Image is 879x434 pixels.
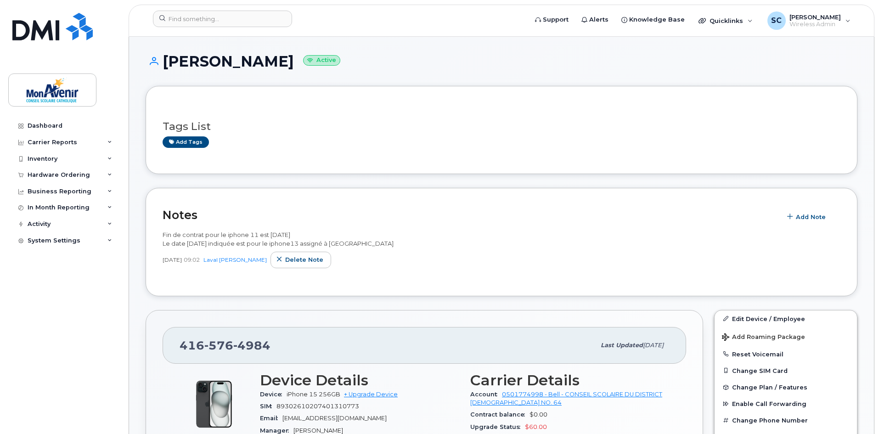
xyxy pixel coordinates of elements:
span: iPhone 15 256GB [287,391,340,398]
span: Device [260,391,287,398]
span: Delete note [285,255,323,264]
span: Manager [260,427,293,434]
a: 0501774998 - Bell - CONSEIL SCOLAIRE DU DISTRICT [DEMOGRAPHIC_DATA] NO. 64 [470,391,662,406]
h3: Tags List [163,121,840,132]
h2: Notes [163,208,777,222]
img: iPhone_15_Black.png [186,377,242,432]
button: Delete note [270,252,331,268]
button: Change SIM Card [715,362,857,379]
button: Enable Call Forwarding [715,395,857,412]
button: Reset Voicemail [715,346,857,362]
button: Add Note [781,209,834,225]
span: Upgrade Status [470,423,525,430]
span: [DATE] [163,256,182,264]
span: [PERSON_NAME] [293,427,343,434]
span: $60.00 [525,423,547,430]
h3: Device Details [260,372,459,389]
button: Change Phone Number [715,412,857,428]
h3: Carrier Details [470,372,670,389]
span: Last updated [601,342,643,349]
span: Add Roaming Package [722,333,805,342]
span: Enable Call Forwarding [732,400,806,407]
span: 576 [204,338,233,352]
span: $0.00 [530,411,547,418]
small: Active [303,55,340,66]
button: Change Plan / Features [715,379,857,395]
a: Laval [PERSON_NAME] [203,256,267,263]
span: [EMAIL_ADDRESS][DOMAIN_NAME] [282,415,387,422]
span: SIM [260,403,276,410]
span: Contract balance [470,411,530,418]
a: Add tags [163,136,209,148]
span: Change Plan / Features [732,384,807,391]
a: + Upgrade Device [344,391,398,398]
span: 416 [180,338,270,352]
span: 89302610207401310773 [276,403,359,410]
span: Add Note [796,213,826,221]
span: Fin de contrat pour le iphone 11 est [DATE] Le date [DATE] indiquée est pour le iphone13 assigné ... [163,231,394,247]
h1: [PERSON_NAME] [146,53,857,69]
span: 4984 [233,338,270,352]
span: Email [260,415,282,422]
button: Add Roaming Package [715,327,857,346]
a: Edit Device / Employee [715,310,857,327]
span: 09:02 [184,256,200,264]
span: Account [470,391,502,398]
span: [DATE] [643,342,664,349]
